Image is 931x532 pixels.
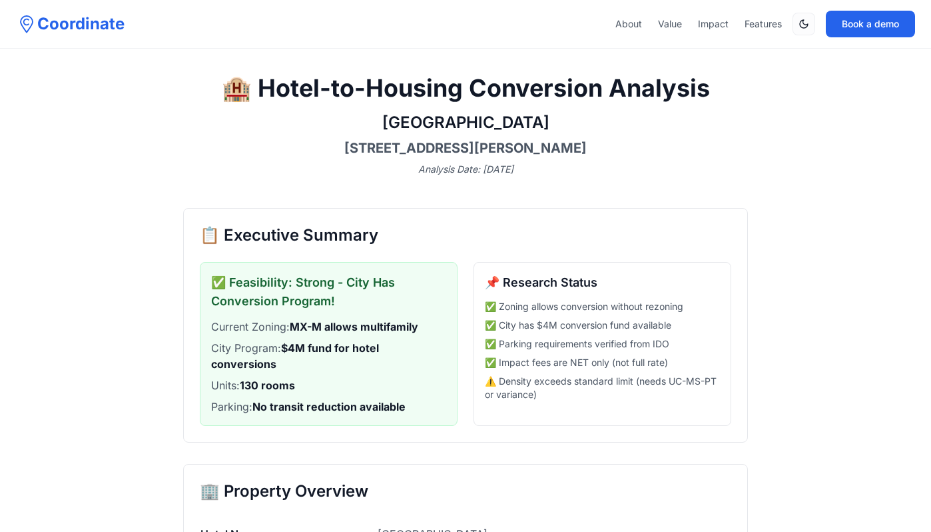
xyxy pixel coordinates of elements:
strong: 130 rooms [240,379,295,392]
strong: No transit reduction available [252,400,406,413]
h2: 📋 Executive Summary [200,225,731,246]
li: ✅ Impact fees are NET only (not full rate) [485,356,720,369]
li: City Program: [211,340,446,372]
li: Current Zoning: [211,319,446,335]
a: Features [745,17,782,31]
strong: $4M fund for hotel conversions [211,341,379,371]
h2: [GEOGRAPHIC_DATA] [183,112,748,133]
strong: MX-M allows multifamily [290,320,418,333]
h3: 📌 Research Status [485,273,720,292]
a: Coordinate [16,13,125,35]
li: ✅ Parking requirements verified from IDO [485,337,720,351]
img: Coordinate [16,13,37,35]
h3: ✅ Feasibility: Strong - City Has Conversion Program! [211,273,446,311]
h2: 🏢 Property Overview [200,481,731,502]
li: Parking: [211,399,446,415]
a: Impact [698,17,729,31]
li: ⚠️ Density exceeds standard limit (needs UC-MS-PT or variance) [485,375,720,401]
a: About [615,17,642,31]
p: Analysis Date: [DATE] [183,163,748,176]
button: Switch to dark mode [792,13,815,35]
li: ✅ City has $4M conversion fund available [485,319,720,332]
h1: 🏨 Hotel-to-Housing Conversion Analysis [183,75,748,101]
a: Value [658,17,682,31]
h3: [STREET_ADDRESS][PERSON_NAME] [183,139,748,157]
button: Book a demo [826,11,915,37]
li: Units: [211,377,446,393]
li: ✅ Zoning allows conversion without rezoning [485,300,720,313]
span: Coordinate [37,13,125,35]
